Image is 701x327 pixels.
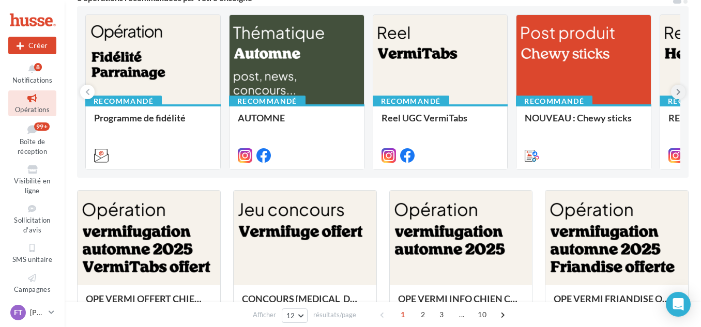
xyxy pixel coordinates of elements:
[12,76,52,84] span: Notifications
[12,255,52,263] span: SMS unitaire
[14,285,51,293] span: Campagnes
[85,96,162,107] div: Recommandé
[242,293,368,314] div: CONCOURS [MEDICAL_DATA] OFFERT AUTOMNE 2025
[253,310,276,320] span: Afficher
[30,307,44,318] p: [PERSON_NAME]
[8,270,56,295] a: Campagnes
[8,37,56,54] button: Créer
[229,96,306,107] div: Recommandé
[394,306,411,323] span: 1
[8,120,56,158] a: Boîte de réception99+
[14,177,50,195] span: Visibilité en ligne
[8,201,56,236] a: Sollicitation d'avis
[398,293,524,314] div: OPE VERMI INFO CHIEN CHAT AUTOMNE
[34,122,50,131] div: 99+
[313,310,356,320] span: résultats/page
[14,216,50,234] span: Sollicitation d'avis
[373,96,449,107] div: Recommandé
[15,105,50,114] span: Opérations
[666,292,691,317] div: Open Intercom Messenger
[8,61,56,86] button: Notifications 8
[286,312,295,320] span: 12
[516,96,592,107] div: Recommandé
[433,306,450,323] span: 3
[238,113,356,133] div: AUTOMNE
[382,113,499,133] div: Reel UGC VermiTabs
[282,308,308,323] button: 12
[453,306,470,323] span: ...
[94,113,212,133] div: Programme de fidélité
[474,306,491,323] span: 10
[415,306,431,323] span: 2
[34,63,42,71] div: 8
[525,113,643,133] div: NOUVEAU : Chewy sticks
[8,90,56,116] a: Opérations
[8,303,56,322] a: FT [PERSON_NAME]
[8,37,56,54] div: Nouvelle campagne
[14,307,22,318] span: FT
[8,240,56,266] a: SMS unitaire
[554,293,680,314] div: OPE VERMI FRIANDISE OFFERTE CHIEN CHAT AUTOMNE
[18,137,47,155] span: Boîte de réception
[86,293,212,314] div: OPE VERMI OFFERT CHIEN CHAT AUTOMNE
[8,162,56,197] a: Visibilité en ligne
